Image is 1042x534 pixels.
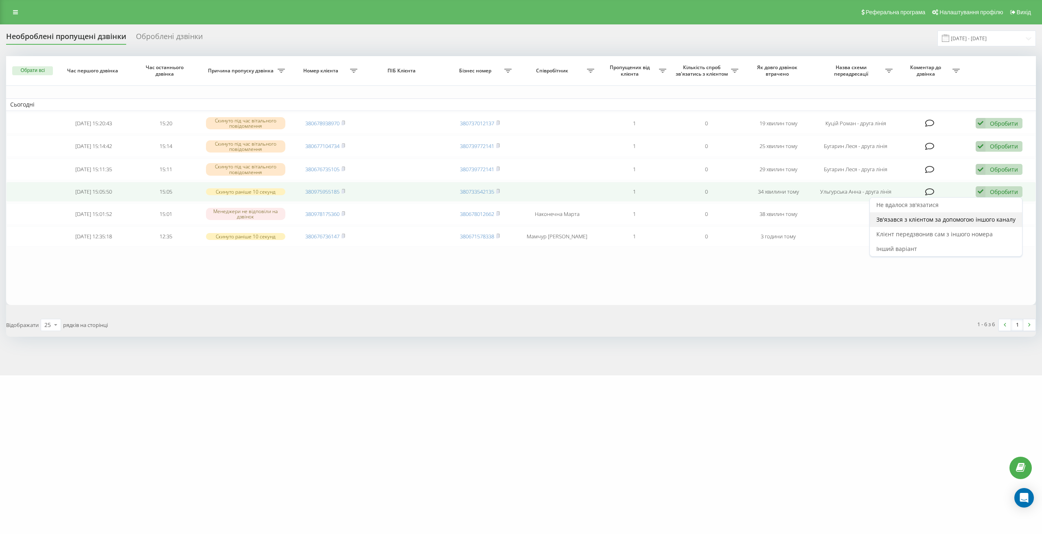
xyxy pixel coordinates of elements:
td: Ульгурська Анна - друга лінія [814,182,897,202]
td: 25 хвилин тому [742,135,814,157]
td: [DATE] 15:20:43 [58,113,130,134]
td: 19 хвилин тому [742,113,814,134]
td: 1 [598,227,670,246]
div: Обробити [990,120,1018,127]
span: Як довго дзвінок втрачено [750,64,807,77]
a: 380676735105 [305,166,339,173]
a: 380677104734 [305,142,339,150]
span: Коментар до дзвінка [901,64,952,77]
td: 15:14 [130,135,202,157]
td: 12:35 [130,227,202,246]
a: 380733542135 [460,188,494,195]
a: 1 [1011,319,1023,331]
td: 0 [670,227,742,246]
div: Обробити [990,188,1018,196]
span: Бізнес номер [448,68,504,74]
span: Співробітник [520,68,587,74]
a: 380739772141 [460,142,494,150]
div: Скинуто під час вітального повідомлення [206,117,285,129]
td: 0 [670,113,742,134]
a: 380676736147 [305,233,339,240]
td: 15:20 [130,113,202,134]
td: [DATE] 12:35:18 [58,227,130,246]
span: Не вдалося зв'язатися [876,201,939,209]
td: 15:11 [130,159,202,180]
td: 38 хвилин тому [742,203,814,225]
div: Обробити [990,142,1018,150]
span: Клієнт передзвонив сам з іншого номера [876,230,993,238]
span: Назва схеми переадресації [819,64,885,77]
td: 0 [670,182,742,202]
td: Бугарин Леся - друга лінія [814,135,897,157]
td: [DATE] 15:01:52 [58,203,130,225]
td: [DATE] 15:11:35 [58,159,130,180]
a: 380739772141 [460,166,494,173]
div: Скинуто раніше 10 секунд [206,188,285,195]
span: Пропущених від клієнта [602,64,659,77]
div: Обробити [990,166,1018,173]
td: 34 хвилини тому [742,182,814,202]
td: 0 [670,203,742,225]
span: Час останнього дзвінка [137,64,194,77]
span: Інший варіант [876,245,917,253]
span: рядків на сторінці [63,321,108,329]
div: Скинуто під час вітального повідомлення [206,163,285,175]
td: 1 [598,113,670,134]
td: [DATE] 15:05:50 [58,182,130,202]
td: 29 хвилин тому [742,159,814,180]
button: Обрати всі [12,66,53,75]
span: Причина пропуску дзвінка [206,68,278,74]
td: Куцій Роман - друга лінія [814,113,897,134]
a: 380737012137 [460,120,494,127]
span: ПІБ Клієнта [369,68,436,74]
a: 380678012662 [460,210,494,218]
td: 15:01 [130,203,202,225]
span: Відображати [6,321,39,329]
td: Мамчур [PERSON_NAME] [516,227,598,246]
a: 380678938970 [305,120,339,127]
td: 15:05 [130,182,202,202]
div: Скинуто раніше 10 секунд [206,233,285,240]
div: Скинуто під час вітального повідомлення [206,140,285,153]
td: [DATE] 15:14:42 [58,135,130,157]
td: 1 [598,203,670,225]
span: Номер клієнта [293,68,350,74]
div: Open Intercom Messenger [1014,488,1034,508]
div: 1 - 6 з 6 [977,320,995,328]
a: 380671578338 [460,233,494,240]
td: Сьогодні [6,98,1036,111]
td: 1 [598,159,670,180]
td: Бугарин Леся - друга лінія [814,159,897,180]
td: Наконечна Марта [516,203,598,225]
span: Зв'язався з клієнтом за допомогою іншого каналу [876,216,1016,223]
span: Час першого дзвінка [65,68,122,74]
div: Менеджери не відповіли на дзвінок [206,208,285,220]
td: 1 [598,182,670,202]
td: 3 години тому [742,227,814,246]
td: 0 [670,135,742,157]
div: 25 [44,321,51,329]
div: Оброблені дзвінки [136,32,203,45]
td: 1 [598,135,670,157]
span: Реферальна програма [866,9,926,15]
div: Необроблені пропущені дзвінки [6,32,126,45]
a: 380975955185 [305,188,339,195]
td: 0 [670,159,742,180]
span: Вихід [1017,9,1031,15]
a: 380978175360 [305,210,339,218]
span: Кількість спроб зв'язатись з клієнтом [674,64,731,77]
span: Налаштування профілю [939,9,1003,15]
